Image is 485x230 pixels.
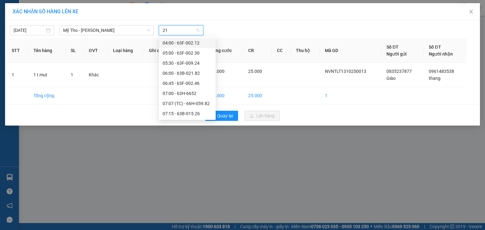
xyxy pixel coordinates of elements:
th: Mã GD [320,38,381,63]
span: Số ĐT [386,44,398,50]
span: 25.000 [248,69,262,74]
div: 06:00 - 63B-021.82 [163,70,212,77]
th: ĐVT [84,38,108,63]
input: 13/10/2025 [14,27,45,34]
td: Khác [84,63,108,87]
th: Thu hộ [291,38,320,63]
span: Giào [386,76,396,81]
button: uploadLên hàng [244,111,280,121]
th: SL [66,38,84,63]
span: 0961483538 [429,69,454,74]
span: Người gửi [386,51,407,56]
th: Tên hàng [28,38,65,63]
span: down [147,28,150,32]
span: 1 [71,72,73,77]
span: XÁC NHẬN SỐ HÀNG LÊN XE [13,9,78,15]
div: 07:07 (TC) - 66H-059.82 [163,100,212,107]
td: 25.000 [243,87,272,104]
td: 1 [320,87,381,104]
span: Mỹ Tho - Hồ Chí Minh [63,26,150,35]
span: Người nhận [429,51,453,56]
span: NVNTLT1310250013 [325,69,366,74]
th: Ghi chú [144,38,174,63]
td: 1 [7,63,28,87]
button: Close [462,3,480,21]
span: Số ĐT [429,44,441,50]
th: CC [272,38,291,63]
td: 1 t mut [28,63,65,87]
th: CR [243,38,272,63]
td: Tổng cộng [28,87,65,104]
span: 25.000 [211,69,225,74]
td: 25.000 [206,87,243,104]
span: thang [429,76,440,81]
div: 07:15 - 63B-015.26 [163,110,212,117]
span: close [469,9,474,14]
div: 04:00 - 63F-002.12 [163,39,212,46]
th: Loại hàng [108,38,144,63]
div: 06:45 - 63F-002.46 [163,80,212,87]
th: STT [7,38,28,63]
div: 05:30 - 63F-009.24 [163,60,212,67]
div: 07:00 - 63H-6652 [163,90,212,97]
th: Tổng cước [206,38,243,63]
div: 05:00 - 63F-002.30 [163,50,212,56]
span: Quay lại [217,112,233,119]
button: rollbackQuay lại [205,111,238,121]
span: 0835237877 [386,69,412,74]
